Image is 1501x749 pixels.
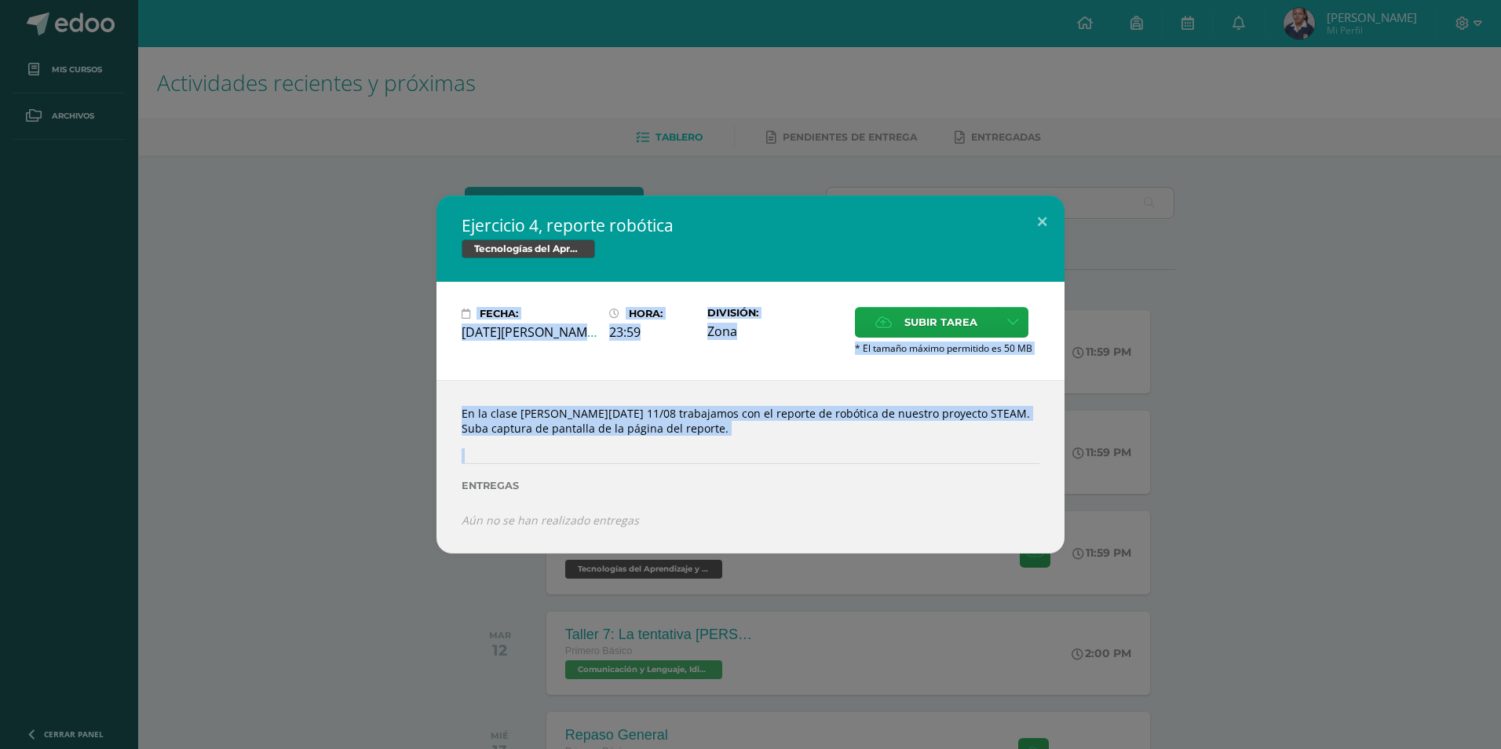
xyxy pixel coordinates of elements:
[707,307,842,319] label: División:
[1020,195,1065,249] button: Close (Esc)
[707,323,842,340] div: Zona
[855,342,1039,355] span: * El tamaño máximo permitido es 50 MB
[462,323,597,341] div: [DATE][PERSON_NAME]
[462,239,595,258] span: Tecnologías del Aprendizaje y la Comunicación
[609,323,695,341] div: 23:59
[462,513,639,528] i: Aún no se han realizado entregas
[436,380,1065,554] div: En la clase [PERSON_NAME][DATE] 11/08 trabajamos con el reporte de robótica de nuestro proyecto S...
[462,480,1039,491] label: Entregas
[462,214,1039,236] h2: Ejercicio 4, reporte robótica
[904,308,977,337] span: Subir tarea
[480,308,518,320] span: Fecha:
[629,308,663,320] span: Hora:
